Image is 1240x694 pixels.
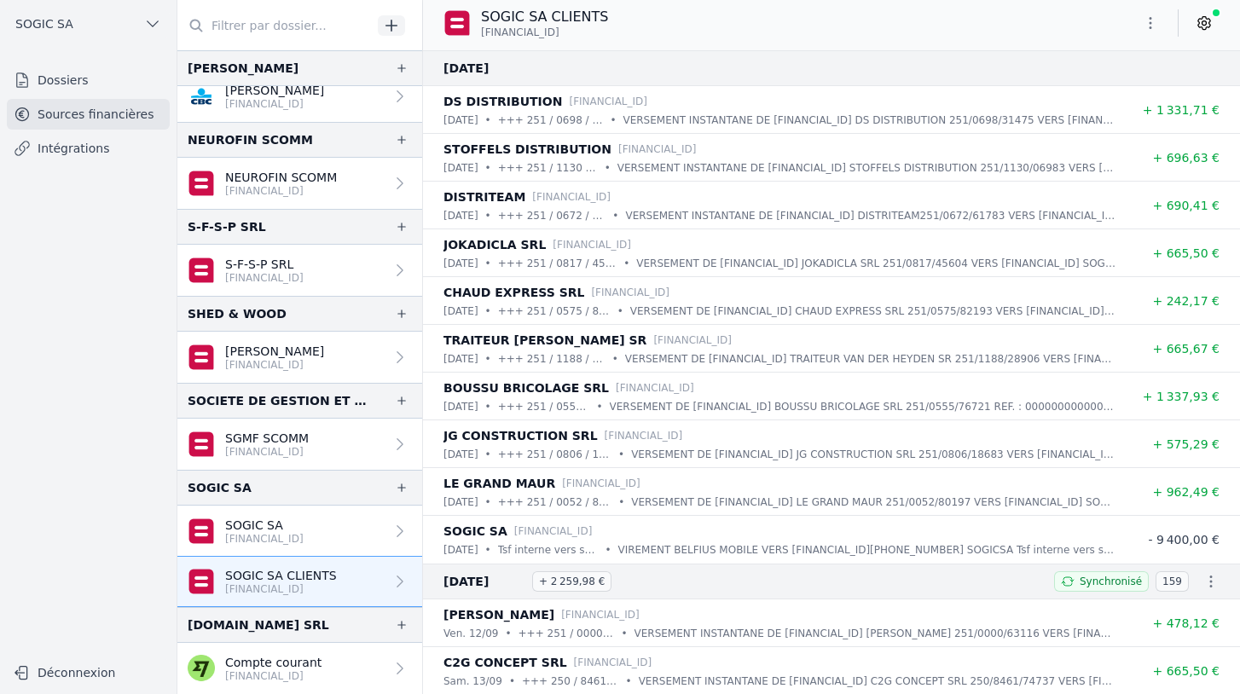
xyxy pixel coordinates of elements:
[225,97,324,111] p: [FINANCIAL_ID]
[522,673,619,690] p: +++ 250 / 8461 / 74737 +++
[225,256,304,273] p: S-F-S-P SRL
[177,332,422,383] a: [PERSON_NAME] [FINANCIAL_ID]
[225,343,324,360] p: [PERSON_NAME]
[1152,246,1220,260] span: + 665,50 €
[225,430,309,447] p: SGMF SCOMM
[485,446,491,463] div: •
[443,350,478,367] p: [DATE]
[617,159,1117,176] p: VERSEMENT INSTANTANE DE [FINANCIAL_ID] STOFFELS DISTRIBUTION 251/1130/06983 VERS [FINANCIAL_ID] s...
[225,445,309,459] p: [FINANCIAL_ID]
[1148,533,1220,547] span: - 9 400,00 €
[443,425,598,446] p: JG CONSTRUCTION SRL
[562,475,640,492] p: [FINANCIAL_ID]
[561,606,640,623] p: [FINANCIAL_ID]
[1152,199,1220,212] span: + 690,41 €
[443,494,478,511] p: [DATE]
[532,571,611,592] span: + 2 259,98 €
[443,112,478,129] p: [DATE]
[574,654,652,671] p: [FINANCIAL_ID]
[631,446,1117,463] p: VERSEMENT DE [FINANCIAL_ID] JG CONSTRUCTION SRL 251/0806/18683 VERS [FINANCIAL_ID] Sogic REF. : 6...
[7,659,170,686] button: Déconnexion
[612,350,618,367] div: •
[618,494,624,511] div: •
[605,541,611,558] div: •
[188,83,215,110] img: CBC_CREGBEBB.png
[485,541,491,558] div: •
[485,112,491,129] div: •
[188,257,215,284] img: belfius-1.png
[630,303,1117,320] p: VERSEMENT DE [FINANCIAL_ID] CHAUD EXPRESS SRL 251/0575/82193 VERS [FINANCIAL_ID] SOGIC SAREF. : 6...
[443,541,478,558] p: [DATE]
[443,673,502,690] p: sam. 13/09
[443,330,646,350] p: TRAITEUR [PERSON_NAME] SR
[188,304,287,324] div: SHED & WOOD
[626,673,632,690] div: •
[498,255,617,272] p: +++ 251 / 0817 / 45604 +++
[188,344,215,371] img: belfius-1.png
[443,652,567,673] p: C2G CONCEPT SRL
[188,431,215,458] img: belfius-1.png
[177,419,422,470] a: SGMF SCOMM [FINANCIAL_ID]
[498,112,604,129] p: +++ 251 / 0698 / 31475 +++
[1080,575,1142,588] span: Synchronisé
[443,378,609,398] p: BOUSSU BRICOLAGE SRL
[498,303,611,320] p: +++ 251 / 0575 / 82193 +++
[188,58,298,78] div: [PERSON_NAME]
[532,188,611,205] p: [FINANCIAL_ID]
[443,9,471,37] img: belfius-1.png
[1156,571,1189,592] span: 159
[485,398,491,415] div: •
[625,350,1117,367] p: VERSEMENT DE [FINANCIAL_ID] TRAITEUR VAN DER HEYDEN SR 251/1188/28906 VERS [FINANCIAL_ID] SOGIC R...
[177,245,422,296] a: S-F-S-P SRL [FINANCIAL_ID]
[653,332,732,349] p: [FINANCIAL_ID]
[623,255,629,272] div: •
[610,398,1117,415] p: VERSEMENT DE [FINANCIAL_ID] BOUSSU BRICOLAGE SRL 251/0555/76721 REF. : 00000000000025529425 VERS ...
[443,446,478,463] p: [DATE]
[1152,342,1220,356] span: + 665,67 €
[1152,437,1220,451] span: + 575,29 €
[443,207,478,224] p: [DATE]
[498,541,599,558] p: Tsf interne vers sogic belfius
[498,494,611,511] p: +++ 251 / 0052 / 80197 +++
[225,169,337,186] p: NEUROFIN SCOMM
[443,187,525,207] p: DISTRITEAM
[443,159,478,176] p: [DATE]
[1152,294,1220,308] span: + 242,17 €
[225,654,322,671] p: Compte courant
[569,93,647,110] p: [FINANCIAL_ID]
[636,255,1117,272] p: VERSEMENT DE [FINANCIAL_ID] JOKADICLA SRL 251/0817/45604 VERS [FINANCIAL_ID] SOGIC REF. : 6311190...
[591,284,669,301] p: [FINANCIAL_ID]
[553,236,631,253] p: [FINANCIAL_ID]
[514,523,593,540] p: [FINANCIAL_ID]
[612,207,618,224] div: •
[618,446,624,463] div: •
[498,159,598,176] p: +++ 251 / 1130 / 06983 +++
[443,473,555,494] p: LE GRAND MAUR
[177,643,422,694] a: Compte courant [FINANCIAL_ID]
[177,158,422,209] a: NEUROFIN SCOMM [FINANCIAL_ID]
[485,207,491,224] div: •
[188,170,215,197] img: belfius-1.png
[443,604,554,625] p: [PERSON_NAME]
[485,303,491,320] div: •
[443,255,478,272] p: [DATE]
[498,446,611,463] p: +++ 251 / 0806 / 18683 +++
[225,532,304,546] p: [FINANCIAL_ID]
[188,390,368,411] div: SOCIETE DE GESTION ET DE MOYENS POUR FIDUCIAIRES SCS
[485,350,491,367] div: •
[443,91,562,112] p: DS DISTRIBUTION
[485,494,491,511] div: •
[1152,485,1220,499] span: + 962,49 €
[634,625,1118,642] p: VERSEMENT INSTANTANE DE [FINANCIAL_ID] [PERSON_NAME] 251/0000/63116 VERS [FINANCIAL_ID] SOGIC Fid...
[498,350,606,367] p: +++ 251 / 1188 / 28906 +++
[188,518,215,545] img: belfius-1.png
[605,427,683,444] p: [FINANCIAL_ID]
[7,133,170,164] a: Intégrations
[188,130,313,150] div: NEUROFIN SCOMM
[625,207,1117,224] p: VERSEMENT INSTANTANE DE [FINANCIAL_ID] DISTRITEAM251/0672/61783 VERS [FINANCIAL_ID] sogic saREF. ...
[1143,390,1220,403] span: + 1 337,93 €
[225,567,337,584] p: SOGIC SA CLIENTS
[485,159,491,176] div: •
[617,303,623,320] div: •
[639,673,1117,690] p: VERSEMENT INSTANTANE DE [FINANCIAL_ID] C2G CONCEPT SRL 250/8461/74737 VERS [FINANCIAL_ID] SOGIC S...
